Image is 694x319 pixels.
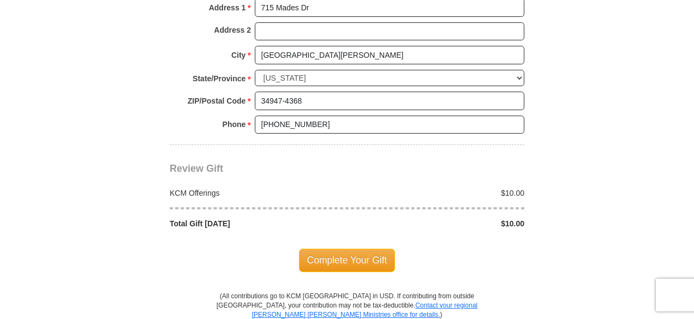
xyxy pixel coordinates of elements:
div: $10.00 [347,218,530,229]
div: Total Gift [DATE] [164,218,348,229]
a: Contact your regional [PERSON_NAME] [PERSON_NAME] Ministries office for details. [252,302,477,318]
strong: City [231,47,246,63]
strong: Phone [223,117,246,132]
strong: State/Province [193,71,246,86]
div: $10.00 [347,188,530,198]
div: KCM Offerings [164,188,348,198]
span: Review Gift [170,163,223,174]
strong: ZIP/Postal Code [188,93,246,109]
strong: Address 2 [214,22,251,38]
span: Complete Your Gift [299,249,396,272]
